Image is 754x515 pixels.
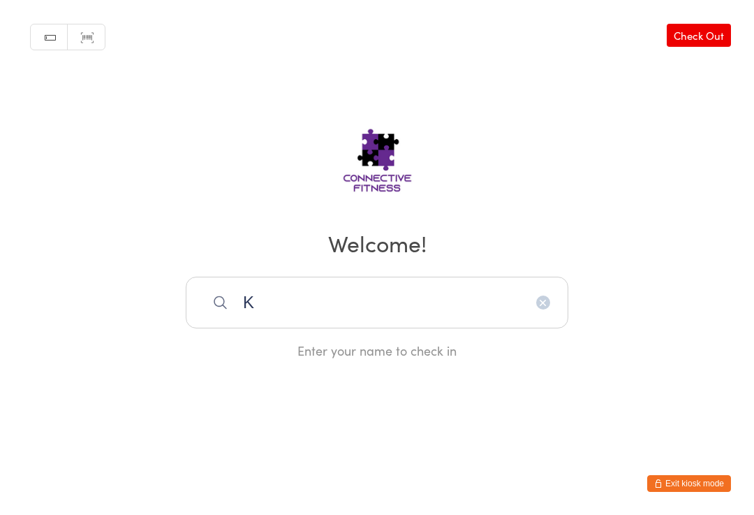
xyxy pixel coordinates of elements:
input: Search [186,277,568,328]
a: Check Out [667,24,731,47]
h2: Welcome! [14,227,740,259]
button: Exit kiosk mode [647,475,731,492]
img: Connective Fitness [299,103,456,208]
div: Enter your name to check in [186,342,568,359]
